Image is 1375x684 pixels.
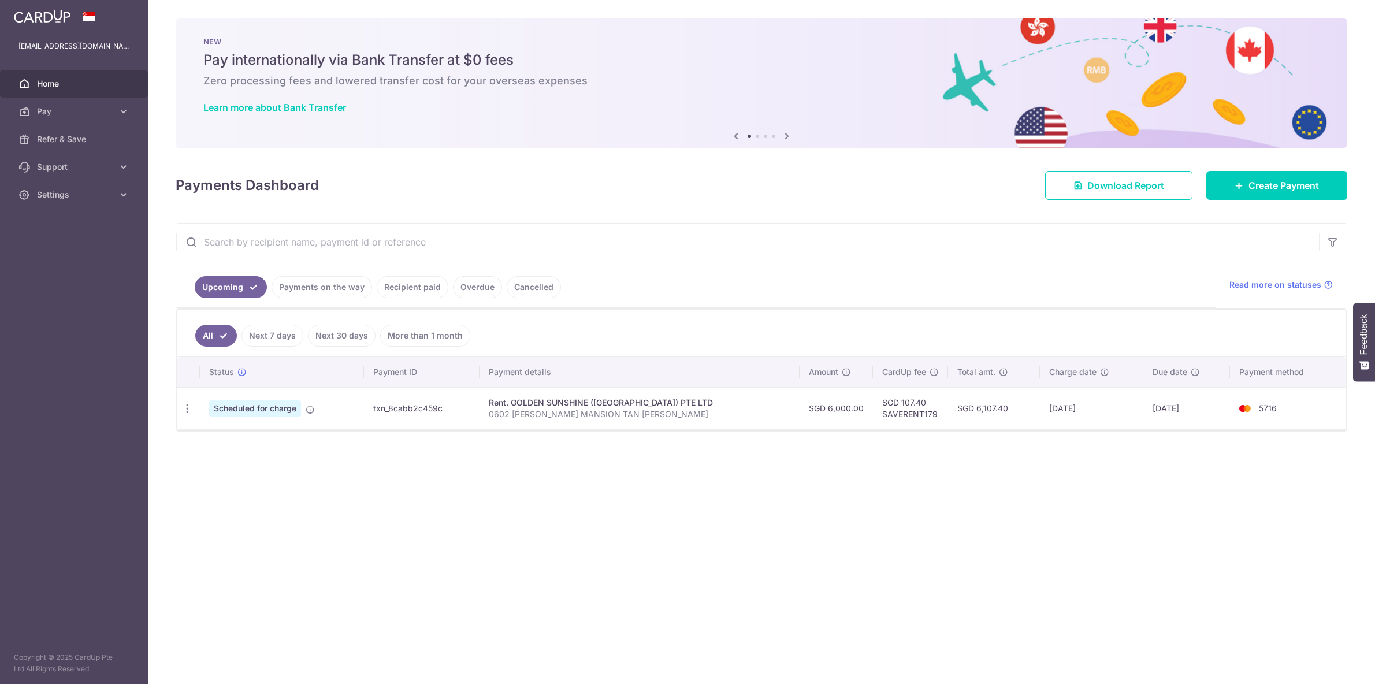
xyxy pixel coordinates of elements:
[480,357,800,387] th: Payment details
[1233,402,1257,415] img: Bank Card
[1353,303,1375,381] button: Feedback - Show survey
[37,106,113,117] span: Pay
[272,276,372,298] a: Payments on the way
[489,397,790,408] div: Rent. GOLDEN SUNSHINE ([GEOGRAPHIC_DATA]) PTE LTD
[453,276,502,298] a: Overdue
[1153,366,1187,378] span: Due date
[873,387,948,429] td: SGD 107.40 SAVERENT179
[377,276,448,298] a: Recipient paid
[195,276,267,298] a: Upcoming
[203,102,346,113] a: Learn more about Bank Transfer
[209,366,234,378] span: Status
[203,51,1320,69] h5: Pay internationally via Bank Transfer at $0 fees
[18,40,129,52] p: [EMAIL_ADDRESS][DOMAIN_NAME]
[1143,387,1230,429] td: [DATE]
[209,400,301,417] span: Scheduled for charge
[241,325,303,347] a: Next 7 days
[800,387,873,429] td: SGD 6,000.00
[380,325,470,347] a: More than 1 month
[882,366,926,378] span: CardUp fee
[1259,403,1277,413] span: 5716
[1359,314,1369,355] span: Feedback
[14,9,70,23] img: CardUp
[1087,179,1164,192] span: Download Report
[176,18,1347,148] img: Bank transfer banner
[37,161,113,173] span: Support
[507,276,561,298] a: Cancelled
[1049,366,1097,378] span: Charge date
[489,408,790,420] p: 0602 [PERSON_NAME] MANSION TAN [PERSON_NAME]
[1248,179,1319,192] span: Create Payment
[1230,357,1346,387] th: Payment method
[195,325,237,347] a: All
[37,78,113,90] span: Home
[37,189,113,200] span: Settings
[1229,279,1321,291] span: Read more on statuses
[176,175,319,196] h4: Payments Dashboard
[1206,171,1347,200] a: Create Payment
[176,224,1319,261] input: Search by recipient name, payment id or reference
[203,37,1320,46] p: NEW
[364,387,480,429] td: txn_8cabb2c459c
[1040,387,1143,429] td: [DATE]
[1300,649,1363,678] iframe: Opens a widget where you can find more information
[203,74,1320,88] h6: Zero processing fees and lowered transfer cost for your overseas expenses
[957,366,995,378] span: Total amt.
[1229,279,1333,291] a: Read more on statuses
[308,325,376,347] a: Next 30 days
[37,133,113,145] span: Refer & Save
[948,387,1039,429] td: SGD 6,107.40
[809,366,838,378] span: Amount
[364,357,480,387] th: Payment ID
[1045,171,1192,200] a: Download Report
